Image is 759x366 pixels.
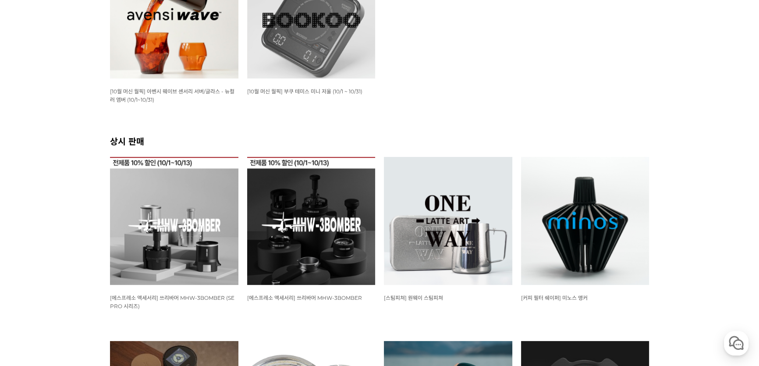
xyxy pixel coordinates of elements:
[384,157,512,285] img: 원웨이 스팀피쳐
[521,157,649,285] img: 미노스 앵커
[110,135,649,147] h2: 상시 판매
[113,278,168,300] a: 설정
[110,88,234,103] a: [10월 머신 월픽] 아벤시 웨이브 센서리 서버/글라스 - 뉴컬러 앰버 (10/1~10/31)
[247,157,376,285] img: 쓰리바머 MHW-3BOMBER
[58,278,113,300] a: 대화
[247,88,362,95] a: [10월 머신 월픽] 부쿠 테미스 미니 저울 (10/1 ~ 10/31)
[384,294,443,301] a: [스팀피쳐] 원웨이 스팀피쳐
[521,294,588,301] a: [커피 필터 쉐이퍼] 미노스 앵커
[80,291,91,298] span: 대화
[135,291,146,298] span: 설정
[28,291,33,298] span: 홈
[110,294,234,309] a: [에스프레소 액세서리] 쓰리바머 MHW-3BOMBER (SE PRO 시리즈)
[3,278,58,300] a: 홈
[110,157,238,285] img: 쓰리바머 MHW-3BOMBER SE PRO 시리즈
[247,294,362,301] a: [에스프레소 액세서리] 쓰리바머 MHW-3BOMBER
